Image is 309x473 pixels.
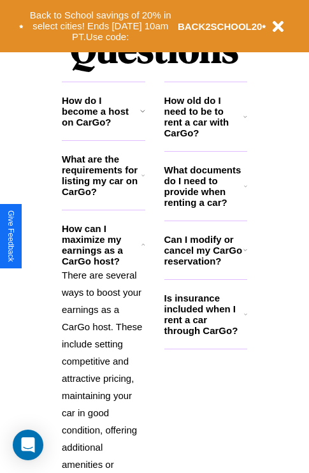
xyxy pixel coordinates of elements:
[62,154,141,197] h3: What are the requirements for listing my car on CarGo?
[24,6,178,46] button: Back to School savings of 20% in select cities! Ends [DATE] 10am PT.Use code:
[164,164,245,208] h3: What documents do I need to provide when renting a car?
[164,293,244,336] h3: Is insurance included when I rent a car through CarGo?
[6,210,15,262] div: Give Feedback
[13,430,43,460] div: Open Intercom Messenger
[178,21,262,32] b: BACK2SCHOOL20
[62,223,141,266] h3: How can I maximize my earnings as a CarGo host?
[164,95,244,138] h3: How old do I need to be to rent a car with CarGo?
[62,95,140,127] h3: How do I become a host on CarGo?
[164,234,243,266] h3: Can I modify or cancel my CarGo reservation?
